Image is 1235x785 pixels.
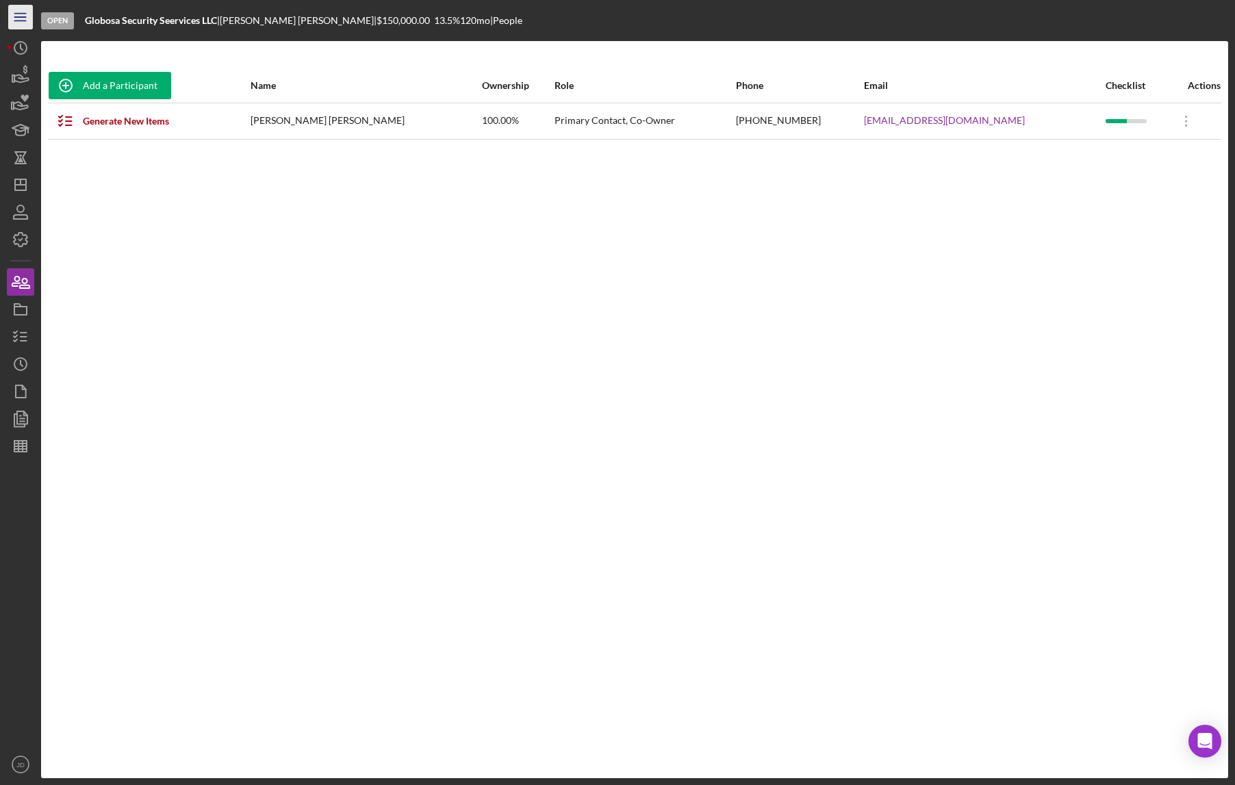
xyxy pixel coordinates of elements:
[555,104,735,138] div: Primary Contact, Co-Owner
[1169,80,1221,91] div: Actions
[864,115,1025,126] a: [EMAIL_ADDRESS][DOMAIN_NAME]
[736,104,863,138] div: [PHONE_NUMBER]
[434,15,460,26] div: 13.5 %
[736,80,863,91] div: Phone
[482,104,553,138] div: 100.00%
[251,80,481,91] div: Name
[83,72,157,99] div: Add a Participant
[482,80,553,91] div: Ownership
[83,107,169,135] div: Generate New Items
[49,72,171,99] button: Add a Participant
[85,14,217,26] b: Globosa Security Seervices LLC
[251,104,481,138] div: [PERSON_NAME] [PERSON_NAME]
[85,15,220,26] div: |
[490,15,522,26] div: | People
[220,15,377,26] div: [PERSON_NAME] [PERSON_NAME] |
[555,80,735,91] div: Role
[7,751,34,778] button: JD
[1188,725,1221,758] div: Open Intercom Messenger
[377,15,434,26] div: $150,000.00
[41,12,74,29] div: Open
[460,15,490,26] div: 120 mo
[16,761,25,769] text: JD
[1106,80,1167,91] div: Checklist
[864,80,1104,91] div: Email
[49,107,183,135] button: Generate New Items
